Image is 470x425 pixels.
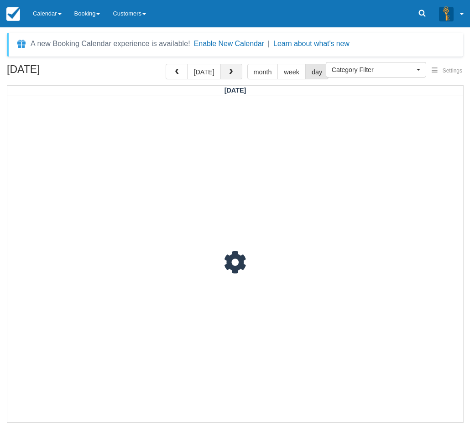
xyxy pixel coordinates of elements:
button: month [247,64,278,79]
span: [DATE] [225,87,246,94]
div: A new Booking Calendar experience is available! [31,38,190,49]
span: Category Filter [332,65,414,74]
img: checkfront-main-nav-mini-logo.png [6,7,20,21]
span: Settings [443,67,462,74]
button: week [277,64,306,79]
span: | [268,40,270,47]
button: Category Filter [326,62,426,78]
img: A3 [439,6,454,21]
button: Enable New Calendar [194,39,264,48]
button: day [305,64,329,79]
button: [DATE] [187,64,220,79]
h2: [DATE] [7,64,122,81]
a: Learn about what's new [273,40,350,47]
button: Settings [426,64,468,78]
